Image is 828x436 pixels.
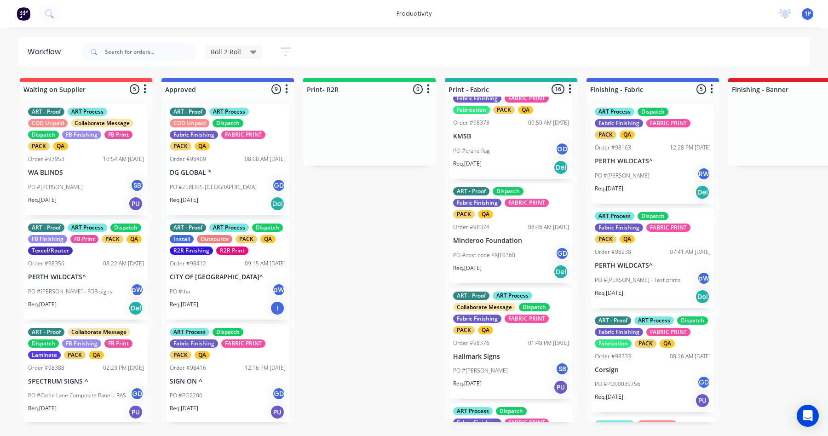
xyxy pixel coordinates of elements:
div: FB Finishing [62,339,101,348]
div: Order #98388 [28,364,64,372]
div: PACK [102,235,123,243]
div: 09:50 AM [DATE] [528,119,569,127]
div: ART - ProofART ProcessCollaborate MessageDispatchFabric FinishingFABRIC PRINTPACKQAOrder #9837601... [449,288,573,399]
div: Del [695,289,710,304]
div: Order #98412 [170,259,206,268]
p: PO #PO00030756 [595,380,640,388]
div: PACK [170,142,191,150]
div: QA [89,351,104,359]
div: 07:41 AM [DATE] [670,248,711,256]
div: PACK [453,210,475,218]
div: FABRIC PRINT [646,224,690,232]
p: DG GLOBAL * [170,169,286,177]
p: SPECTRUM SIGNS ^ [28,378,144,385]
div: PU [553,380,568,395]
div: GD [130,387,144,401]
div: Dispatch [110,224,141,232]
div: ART Process [68,224,107,232]
div: 09:15 AM [DATE] [245,259,286,268]
div: ART - Proof [170,224,206,232]
p: Hallmark Signs [453,353,569,361]
p: Req. [DATE] [28,196,57,204]
div: PACK [236,235,257,243]
div: 12:28 PM [DATE] [670,143,711,152]
div: Collaborate Message [71,119,133,127]
p: Req. [DATE] [595,289,623,297]
div: FABRIC PRINT [221,339,265,348]
div: Order #98416 [170,364,206,372]
div: QA [195,142,210,150]
div: PACK [453,326,475,334]
div: Order #98374 [453,223,489,231]
div: Order #98356 [28,259,64,268]
div: Fabric Finishing [170,339,218,348]
div: ART - ProofART ProcessDispatchFB FinishingFB PrintPACKQATexcel/RouterOrder #9835608:22 AM [DATE]P... [24,220,148,320]
div: Dispatch [496,407,527,415]
div: QA [478,210,493,218]
div: FABRIC PRINT [221,131,265,139]
p: Req. [DATE] [595,393,623,401]
div: pW [272,283,286,297]
p: Req. [DATE] [595,184,623,193]
div: Dispatch [638,108,668,116]
div: Dispatch [28,339,59,348]
div: Dispatch [677,316,708,325]
div: FB Print [104,131,132,139]
div: Del [553,264,568,279]
div: PU [128,196,143,211]
p: PO #[PERSON_NAME] - FOB signs [28,287,112,296]
div: Dispatch [519,303,550,311]
div: FABRIC PRINT [505,315,549,323]
div: Fabric Finishing [453,315,501,323]
div: Fabric Finishing [595,224,643,232]
p: PO #[PERSON_NAME] [28,183,83,191]
div: PACK [595,131,616,139]
div: QA [478,326,493,334]
span: 1P [805,10,811,18]
p: Req. [DATE] [170,404,198,413]
div: QA [660,339,675,348]
div: Outsource [197,235,232,243]
div: PU [128,405,143,419]
div: ART Process [493,292,532,300]
p: SIGN ON ^ [170,378,286,385]
div: Del [553,160,568,175]
div: PACK [170,351,191,359]
p: PO #PO2206 [170,391,202,400]
div: ART Process [595,420,634,429]
div: PACK [493,106,515,114]
div: R2R Finishing [170,247,213,255]
div: FABRIC PRINT [646,119,690,127]
div: FABRIC PRINT [646,328,690,336]
div: ART - Proof [28,108,64,116]
div: Fabric Finishing [595,328,643,336]
div: Fabrication [595,339,632,348]
div: Dispatch [213,119,243,127]
div: productivity [392,7,437,21]
div: PU [695,393,710,408]
div: QA [620,235,635,243]
p: PERTH WILDCATS^ [595,157,711,165]
div: QA [620,131,635,139]
p: PO #25REI05-[GEOGRAPHIC_DATA] [170,183,257,191]
div: FABRIC PRINT [505,199,549,207]
div: Collaborate Message [68,328,130,336]
div: 08:26 AM [DATE] [670,352,711,361]
div: FB Print [70,235,98,243]
p: Req. [DATE] [170,196,198,204]
div: COD Unpaid [638,420,677,429]
div: ART - ProofART ProcessDispatchInstallOutsourcePACKQAR2R FinishingR2R PrintOrder #9841209:15 AM [D... [166,220,289,320]
div: GD [555,247,569,260]
p: PO #crane flag [453,147,489,155]
p: Req. [DATE] [453,264,482,272]
div: SB [130,178,144,192]
div: ART ProcessDispatchFabric FinishingFABRIC PRINTPACKQAOrder #9816312:28 PM [DATE]PERTH WILDCATS^PO... [591,104,714,204]
div: ART - Proof [453,292,489,300]
input: Search for orders... [105,43,196,61]
span: Roll 2 Roll [211,47,241,57]
div: Del [128,301,143,316]
div: Del [270,196,285,211]
div: Laminate [28,351,61,359]
p: Corsign [595,366,711,374]
div: GD [697,375,711,389]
